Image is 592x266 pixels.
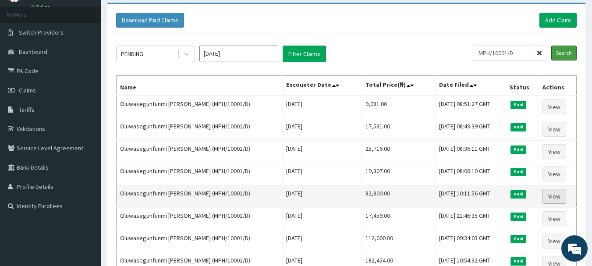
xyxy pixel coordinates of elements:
[362,163,435,185] td: 19,307.00
[539,13,577,28] a: Add Claim
[4,175,167,206] textarea: Type your message and hit 'Enter'
[121,50,143,58] div: PENDING
[362,185,435,208] td: 82,800.00
[435,118,506,141] td: [DATE] 08:49:39 GMT
[282,230,362,252] td: [DATE]
[539,76,577,96] th: Actions
[435,185,506,208] td: [DATE] 10:11:56 GMT
[282,141,362,163] td: [DATE]
[117,163,283,185] td: Oluwasegunfunmi [PERSON_NAME] (MPH/10001/D)
[362,76,435,96] th: Total Price(₦)
[510,235,526,243] span: Paid
[19,106,35,113] span: Tariffs
[435,163,506,185] td: [DATE] 08:06:10 GMT
[542,189,566,204] a: View
[117,185,283,208] td: Oluwasegunfunmi [PERSON_NAME] (MPH/10001/D)
[117,118,283,141] td: Oluwasegunfunmi [PERSON_NAME] (MPH/10001/D)
[510,145,526,153] span: Paid
[362,141,435,163] td: 25,716.00
[542,234,566,248] a: View
[282,163,362,185] td: [DATE]
[362,230,435,252] td: 112,000.00
[542,144,566,159] a: View
[31,4,52,10] a: Online
[51,78,121,167] span: We're online!
[435,208,506,230] td: [DATE] 21:46:35 GMT
[282,118,362,141] td: [DATE]
[19,86,36,94] span: Claims
[362,118,435,141] td: 17,531.00
[117,208,283,230] td: Oluwasegunfunmi [PERSON_NAME] (MPH/10001/D)
[199,46,278,61] input: Select Month and Year
[282,76,362,96] th: Encounter Date
[542,99,566,114] a: View
[282,185,362,208] td: [DATE]
[510,257,526,265] span: Paid
[16,44,35,66] img: d_794563401_company_1708531726252_794563401
[117,96,283,118] td: Oluwasegunfunmi [PERSON_NAME] (MPH/10001/D)
[510,190,526,198] span: Paid
[542,122,566,137] a: View
[144,4,165,25] div: Minimize live chat window
[362,208,435,230] td: 17,459.00
[542,167,566,181] a: View
[46,49,147,60] div: Chat with us now
[435,230,506,252] td: [DATE] 09:34:03 GMT
[117,76,283,96] th: Name
[510,168,526,176] span: Paid
[542,211,566,226] a: View
[362,96,435,118] td: 9,081.00
[116,13,184,28] button: Download Paid Claims
[435,141,506,163] td: [DATE] 08:36:11 GMT
[510,101,526,109] span: Paid
[117,230,283,252] td: Oluwasegunfunmi [PERSON_NAME] (MPH/10001/D)
[473,46,531,60] input: Search by HMO ID
[510,213,526,220] span: Paid
[19,28,64,36] span: Switch Providers
[19,48,47,56] span: Dashboard
[435,96,506,118] td: [DATE] 08:51:27 GMT
[435,76,506,96] th: Date Filed
[282,208,362,230] td: [DATE]
[117,141,283,163] td: Oluwasegunfunmi [PERSON_NAME] (MPH/10001/D)
[551,46,577,60] input: Search
[283,46,326,62] button: Filter Claims
[282,96,362,118] td: [DATE]
[506,76,539,96] th: Status
[510,123,526,131] span: Paid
